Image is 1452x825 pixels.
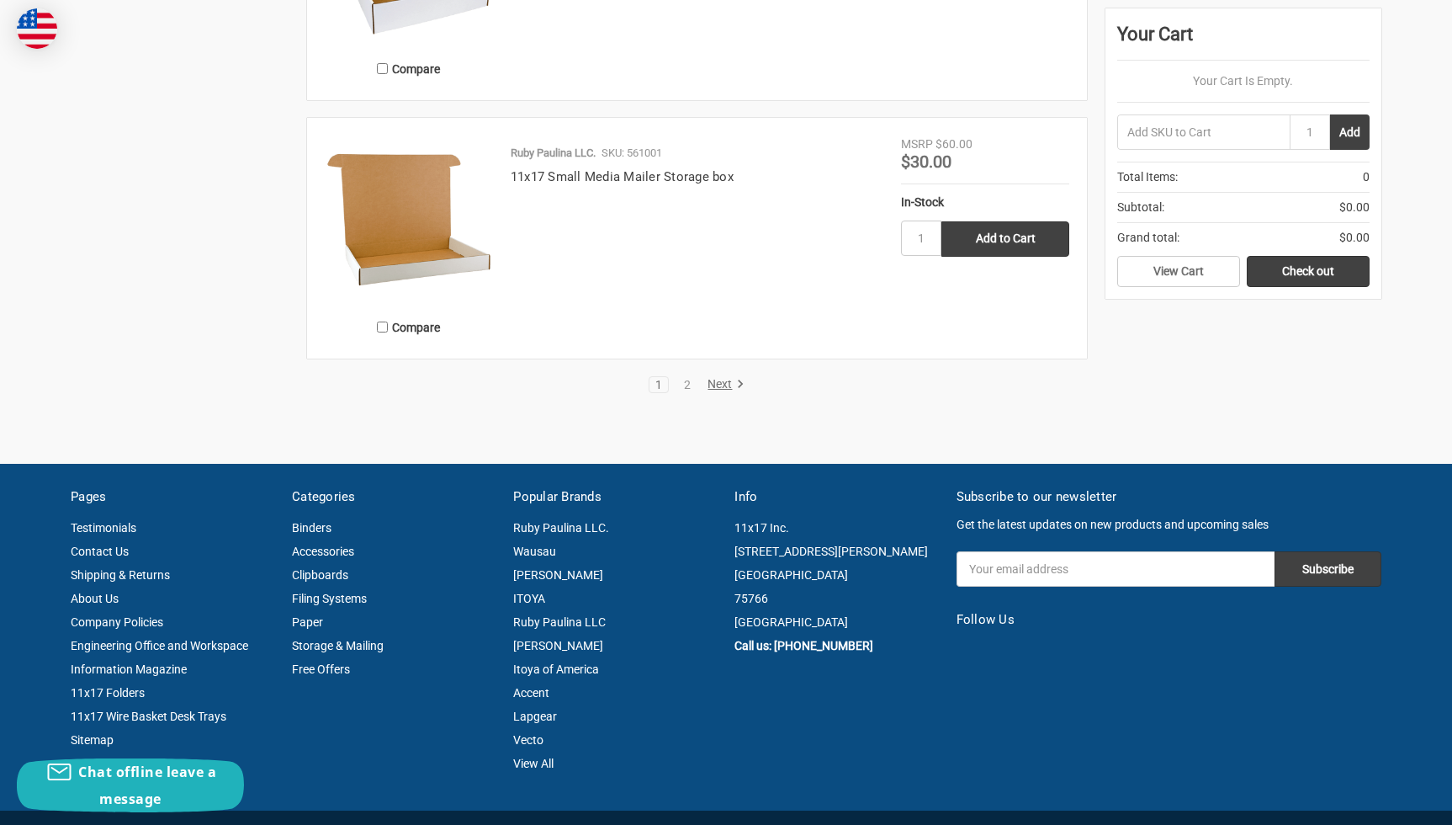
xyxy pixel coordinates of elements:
h5: Popular Brands [513,487,717,507]
span: Chat offline leave a message [78,763,216,808]
a: 1 [649,379,668,391]
label: Compare [325,55,493,82]
a: Clipboards [292,568,348,582]
span: Total Items: [1117,168,1178,186]
h5: Subscribe to our newsletter [957,487,1381,507]
button: Add [1330,114,1370,150]
div: Your Cart [1117,20,1370,61]
div: In-Stock [901,194,1069,211]
input: Add to Cart [941,221,1069,257]
span: $30.00 [901,152,951,172]
input: Subscribe [1274,551,1381,587]
span: $60.00 [935,137,972,151]
a: Testimonials [71,521,136,535]
label: Compare [325,313,493,341]
p: Ruby Paulina LLC. [511,145,596,162]
h5: Info [734,487,938,507]
a: [PERSON_NAME] [513,639,603,652]
span: $0.00 [1339,229,1370,247]
div: MSRP [901,136,933,153]
h5: Pages [71,487,274,507]
a: Paper [292,615,323,629]
a: View Cart [1117,256,1240,288]
a: Filing Systems [292,592,367,605]
input: Compare [377,322,388,333]
a: Check out [1247,256,1370,288]
span: $0.00 [1339,199,1370,216]
a: ITOYA [513,592,545,605]
p: Get the latest updates on new products and upcoming sales [957,516,1381,534]
a: About Us [71,592,119,605]
span: 0 [1363,168,1370,186]
a: 2 [678,379,697,391]
a: Contact Us [71,545,129,558]
img: duty and tax information for United States [17,8,57,49]
h5: Follow Us [957,610,1381,630]
a: Binders [292,521,331,535]
a: Vecto [513,733,543,747]
a: Shipping & Returns [71,568,170,582]
address: 11x17 Inc. [STREET_ADDRESS][PERSON_NAME] [GEOGRAPHIC_DATA] 75766 [GEOGRAPHIC_DATA] [734,516,938,634]
h5: Categories [292,487,495,507]
a: Sitemap [71,733,114,747]
a: Accessories [292,545,354,558]
a: 11x17 Small Media Mailer Storage box [511,169,734,184]
a: 11x17 Folders [71,686,145,700]
a: Itoya of America [513,663,599,676]
span: Subtotal: [1117,199,1164,216]
a: Engineering Office and Workspace Information Magazine [71,639,248,676]
a: Accent [513,686,549,700]
a: [PERSON_NAME] [513,568,603,582]
input: Compare [377,63,388,74]
button: Chat offline leave a message [17,758,244,812]
span: Grand total: [1117,229,1179,247]
a: Next [702,377,745,392]
a: View All [513,757,554,770]
input: Your email address [957,551,1274,587]
a: Call us: [PHONE_NUMBER] [734,639,873,652]
input: Add SKU to Cart [1117,114,1290,150]
p: Your Cart Is Empty. [1117,72,1370,90]
a: Ruby Paulina LLC. [513,521,609,535]
a: Lapgear [513,710,557,723]
a: Storage & Mailing [292,639,384,652]
a: Ruby Paulina LLC [513,615,606,629]
a: Free Offers [292,663,350,676]
a: 11x17 Wire Basket Desk Trays [71,710,226,723]
a: Wausau [513,545,556,558]
p: SKU: 561001 [601,145,662,162]
a: Company Policies [71,615,163,629]
img: 11x17 Small Media Mailer Storage box [325,136,493,304]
